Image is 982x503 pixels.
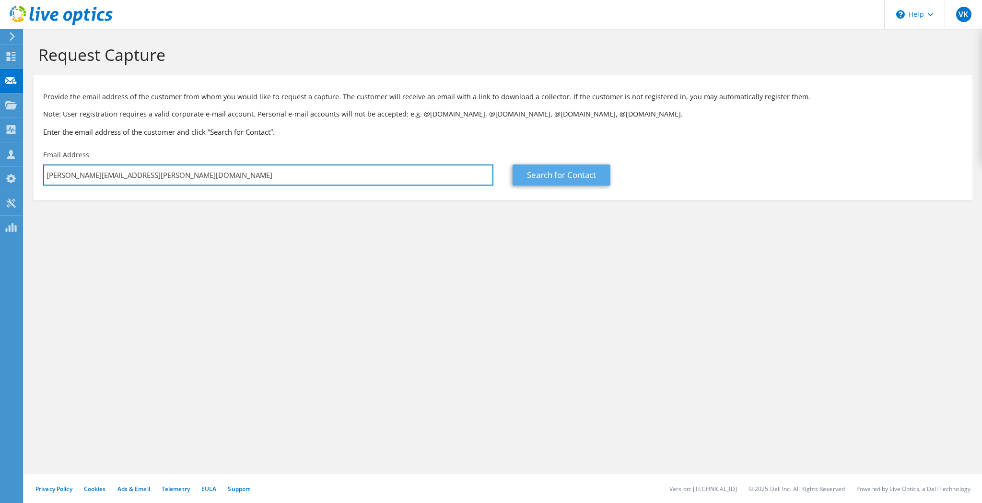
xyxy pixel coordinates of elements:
[896,10,905,19] svg: \n
[43,150,89,160] label: Email Address
[669,485,737,493] li: Version: [TECHNICAL_ID]
[117,485,150,493] a: Ads & Email
[38,45,963,65] h1: Request Capture
[856,485,970,493] li: Powered by Live Optics, a Dell Technology
[956,7,971,22] span: VK
[43,127,963,137] h3: Enter the email address of the customer and click “Search for Contact”.
[43,92,963,102] p: Provide the email address of the customer from whom you would like to request a capture. The cust...
[228,485,250,493] a: Support
[748,485,845,493] li: © 2025 Dell Inc. All Rights Reserved
[84,485,106,493] a: Cookies
[35,485,72,493] a: Privacy Policy
[201,485,216,493] a: EULA
[162,485,190,493] a: Telemetry
[513,164,610,186] a: Search for Contact
[43,109,963,119] p: Note: User registration requires a valid corporate e-mail account. Personal e-mail accounts will ...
